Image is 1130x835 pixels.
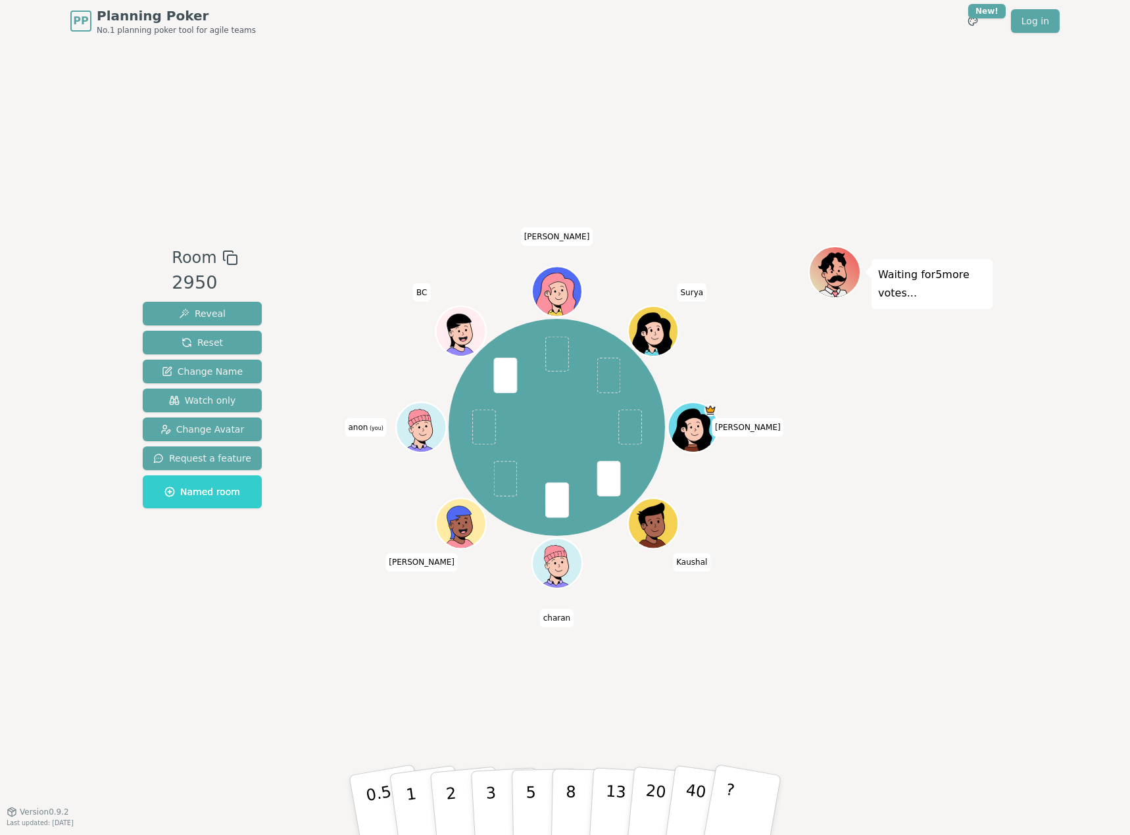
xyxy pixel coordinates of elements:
[413,283,430,302] span: Click to change your name
[160,423,245,436] span: Change Avatar
[712,418,784,437] span: Click to change your name
[20,807,69,817] span: Version 0.9.2
[172,246,216,270] span: Room
[143,331,262,354] button: Reset
[153,452,251,465] span: Request a feature
[878,266,986,302] p: Waiting for 5 more votes...
[345,418,386,437] span: Click to change your name
[368,425,383,431] span: (you)
[143,389,262,412] button: Watch only
[143,302,262,325] button: Reveal
[162,365,243,378] span: Change Name
[677,283,706,302] span: Click to change your name
[143,475,262,508] button: Named room
[397,404,445,451] button: Click to change your avatar
[97,7,256,25] span: Planning Poker
[143,446,262,470] button: Request a feature
[143,418,262,441] button: Change Avatar
[7,819,74,826] span: Last updated: [DATE]
[73,13,88,29] span: PP
[1011,9,1060,33] a: Log in
[540,609,574,627] span: Click to change your name
[97,25,256,36] span: No.1 planning poker tool for agile teams
[164,485,240,498] span: Named room
[961,9,985,33] button: New!
[179,307,226,320] span: Reveal
[704,404,716,416] span: meghana is the host
[673,553,710,571] span: Click to change your name
[968,4,1006,18] div: New!
[182,336,223,349] span: Reset
[70,7,256,36] a: PPPlanning PokerNo.1 planning poker tool for agile teams
[385,553,458,571] span: Click to change your name
[7,807,69,817] button: Version0.9.2
[172,270,237,297] div: 2950
[521,227,593,246] span: Click to change your name
[169,394,236,407] span: Watch only
[143,360,262,383] button: Change Name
